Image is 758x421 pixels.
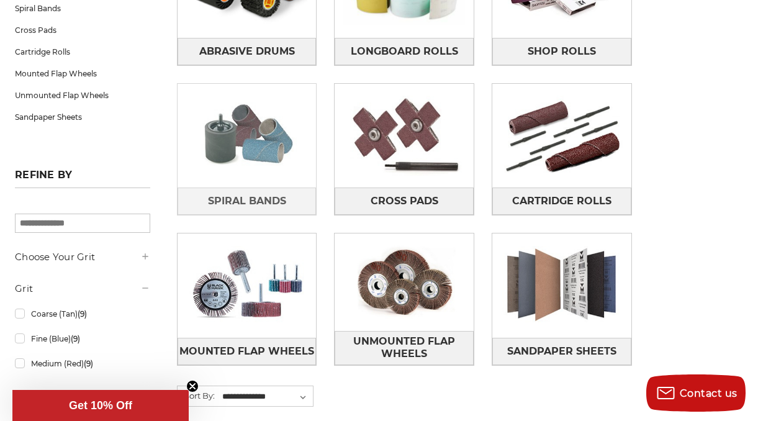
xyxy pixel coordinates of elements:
[15,353,150,374] a: Medium (Red)
[492,38,631,65] a: Shop Rolls
[178,38,317,65] a: Abrasive Drums
[507,341,616,362] span: Sandpaper Sheets
[15,169,150,188] h5: Refine by
[178,87,317,184] img: Spiral Bands
[178,188,317,215] a: Spiral Bands
[186,380,199,392] button: Close teaser
[15,281,150,296] h5: Grit
[335,331,474,365] a: Unmounted Flap Wheels
[492,338,631,365] a: Sandpaper Sheets
[335,38,474,65] a: Longboard Rolls
[680,387,738,399] span: Contact us
[15,303,150,325] a: Coarse (Tan)
[492,188,631,215] a: Cartridge Rolls
[84,359,93,368] span: (9)
[351,41,458,62] span: Longboard Rolls
[15,63,150,84] a: Mounted Flap Wheels
[15,328,150,350] a: Fine (Blue)
[646,374,746,412] button: Contact us
[492,237,631,335] img: Sandpaper Sheets
[69,399,132,412] span: Get 10% Off
[178,338,317,365] a: Mounted Flap Wheels
[15,250,150,265] h5: Choose Your Grit
[492,87,631,184] img: Cartridge Rolls
[71,334,80,343] span: (9)
[335,188,474,215] a: Cross Pads
[15,41,150,63] a: Cartridge Rolls
[199,41,295,62] span: Abrasive Drums
[335,331,473,364] span: Unmounted Flap Wheels
[220,387,313,406] select: Sort By:
[335,233,474,331] img: Unmounted Flap Wheels
[78,309,87,319] span: (9)
[371,191,438,212] span: Cross Pads
[179,341,314,362] span: Mounted Flap Wheels
[512,191,611,212] span: Cartridge Rolls
[335,87,474,184] img: Cross Pads
[15,19,150,41] a: Cross Pads
[15,84,150,106] a: Unmounted Flap Wheels
[178,386,215,405] label: Sort By:
[208,191,286,212] span: Spiral Bands
[528,41,596,62] span: Shop Rolls
[12,390,189,421] div: Get 10% OffClose teaser
[178,237,317,335] img: Mounted Flap Wheels
[15,106,150,128] a: Sandpaper Sheets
